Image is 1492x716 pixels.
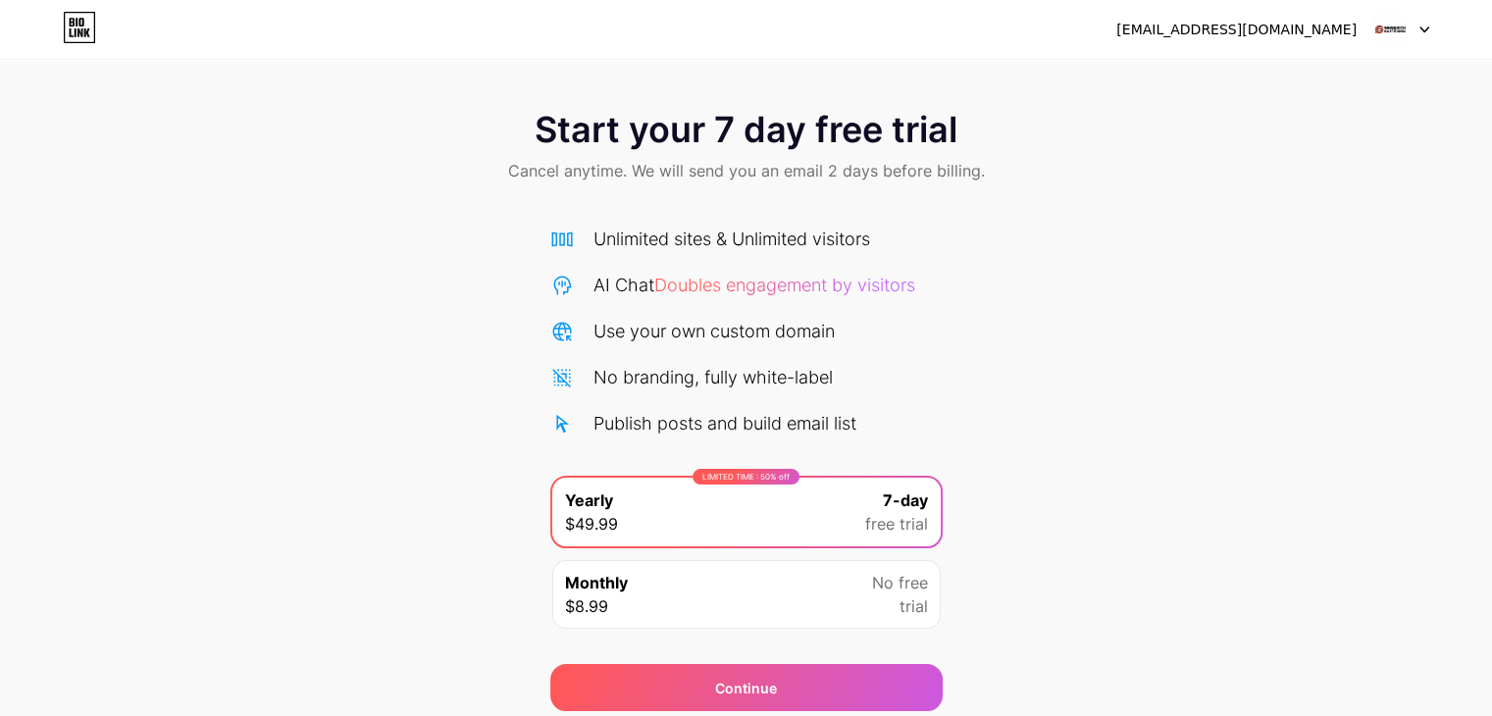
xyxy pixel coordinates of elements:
[654,275,915,295] span: Doubles engagement by visitors
[715,678,777,698] div: Continue
[883,488,928,512] span: 7-day
[693,469,799,485] div: LIMITED TIME : 50% off
[565,488,613,512] span: Yearly
[872,571,928,594] span: No free
[593,318,835,344] div: Use your own custom domain
[593,226,870,252] div: Unlimited sites & Unlimited visitors
[565,571,628,594] span: Monthly
[593,410,856,436] div: Publish posts and build email list
[593,272,915,298] div: AI Chat
[508,159,985,182] span: Cancel anytime. We will send you an email 2 days before billing.
[593,364,833,390] div: No branding, fully white-label
[865,512,928,536] span: free trial
[1116,20,1357,40] div: [EMAIL_ADDRESS][DOMAIN_NAME]
[535,110,957,149] span: Start your 7 day free trial
[565,512,618,536] span: $49.99
[900,594,928,618] span: trial
[565,594,608,618] span: $8.99
[1371,11,1409,48] img: gingerichguttering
